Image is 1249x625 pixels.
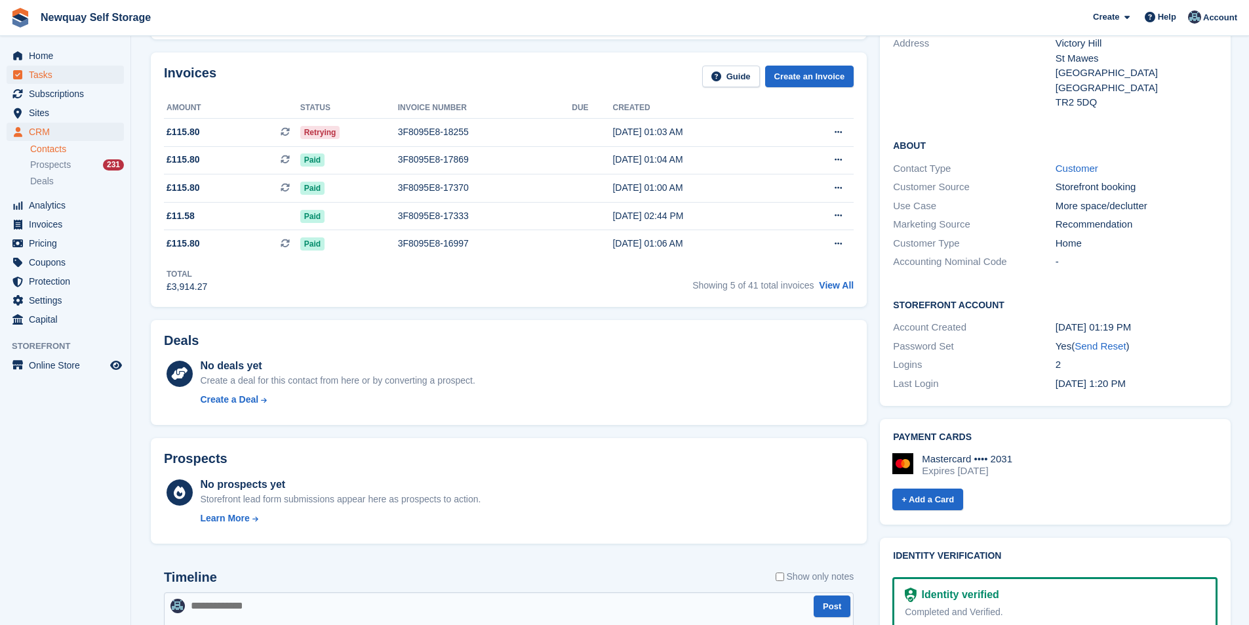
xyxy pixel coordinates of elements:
[905,605,1205,619] div: Completed and Verified.
[893,138,1218,151] h2: About
[7,215,124,233] a: menu
[7,291,124,310] a: menu
[692,280,814,291] span: Showing 5 of 41 total invoices
[164,451,228,466] h2: Prospects
[612,181,786,195] div: [DATE] 01:00 AM
[612,153,786,167] div: [DATE] 01:04 AM
[29,291,108,310] span: Settings
[1056,81,1218,96] div: [GEOGRAPHIC_DATA]
[1056,163,1098,174] a: Customer
[167,280,207,294] div: £3,914.27
[612,125,786,139] div: [DATE] 01:03 AM
[7,196,124,214] a: menu
[7,234,124,252] a: menu
[29,272,108,291] span: Protection
[12,340,130,353] span: Storefront
[30,158,124,172] a: Prospects 231
[1056,199,1218,214] div: More space/declutter
[300,98,398,119] th: Status
[164,333,199,348] h2: Deals
[29,234,108,252] span: Pricing
[30,175,54,188] span: Deals
[1056,236,1218,251] div: Home
[1093,10,1119,24] span: Create
[300,210,325,223] span: Paid
[29,66,108,84] span: Tasks
[167,237,200,251] span: £115.80
[300,126,340,139] span: Retrying
[170,599,185,613] img: Colette Pearce
[398,98,572,119] th: Invoice number
[29,85,108,103] span: Subscriptions
[893,432,1218,443] h2: Payment cards
[1056,254,1218,270] div: -
[893,36,1055,110] div: Address
[29,104,108,122] span: Sites
[612,98,786,119] th: Created
[1203,11,1237,24] span: Account
[1056,357,1218,373] div: 2
[7,104,124,122] a: menu
[167,209,195,223] span: £11.58
[1056,36,1218,51] div: Victory Hill
[300,237,325,251] span: Paid
[7,85,124,103] a: menu
[29,215,108,233] span: Invoices
[164,570,217,585] h2: Timeline
[1056,217,1218,232] div: Recommendation
[200,374,475,388] div: Create a deal for this contact from here or by converting a prospect.
[200,512,249,525] div: Learn More
[200,393,258,407] div: Create a Deal
[108,357,124,373] a: Preview store
[922,465,1012,477] div: Expires [DATE]
[30,143,124,155] a: Contacts
[167,153,200,167] span: £115.80
[814,595,850,617] button: Post
[7,253,124,272] a: menu
[29,356,108,374] span: Online Store
[103,159,124,171] div: 231
[1071,340,1129,352] span: ( )
[200,393,475,407] a: Create a Deal
[398,125,572,139] div: 3F8095E8-18255
[398,153,572,167] div: 3F8095E8-17869
[7,356,124,374] a: menu
[893,551,1218,561] h2: Identity verification
[200,512,481,525] a: Learn More
[1056,51,1218,66] div: St Mawes
[893,298,1218,311] h2: Storefront Account
[1188,10,1201,24] img: Colette Pearce
[893,236,1055,251] div: Customer Type
[893,339,1055,354] div: Password Set
[10,8,30,28] img: stora-icon-8386f47178a22dfd0bd8f6a31ec36ba5ce8667c1dd55bd0f319d3a0aa187defe.svg
[893,161,1055,176] div: Contact Type
[167,181,200,195] span: £115.80
[29,47,108,65] span: Home
[200,493,481,506] div: Storefront lead form submissions appear here as prospects to action.
[200,358,475,374] div: No deals yet
[300,153,325,167] span: Paid
[612,209,786,223] div: [DATE] 02:44 PM
[398,237,572,251] div: 3F8095E8-16997
[776,570,784,584] input: Show only notes
[167,268,207,280] div: Total
[1056,339,1218,354] div: Yes
[905,588,916,602] img: Identity Verification Ready
[7,123,124,141] a: menu
[164,66,216,87] h2: Invoices
[7,66,124,84] a: menu
[7,272,124,291] a: menu
[1056,66,1218,81] div: [GEOGRAPHIC_DATA]
[1056,95,1218,110] div: TR2 5DQ
[893,180,1055,195] div: Customer Source
[30,174,124,188] a: Deals
[572,98,612,119] th: Due
[167,125,200,139] span: £115.80
[893,357,1055,373] div: Logins
[776,570,854,584] label: Show only notes
[300,182,325,195] span: Paid
[398,181,572,195] div: 3F8095E8-17370
[29,123,108,141] span: CRM
[164,98,300,119] th: Amount
[893,376,1055,392] div: Last Login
